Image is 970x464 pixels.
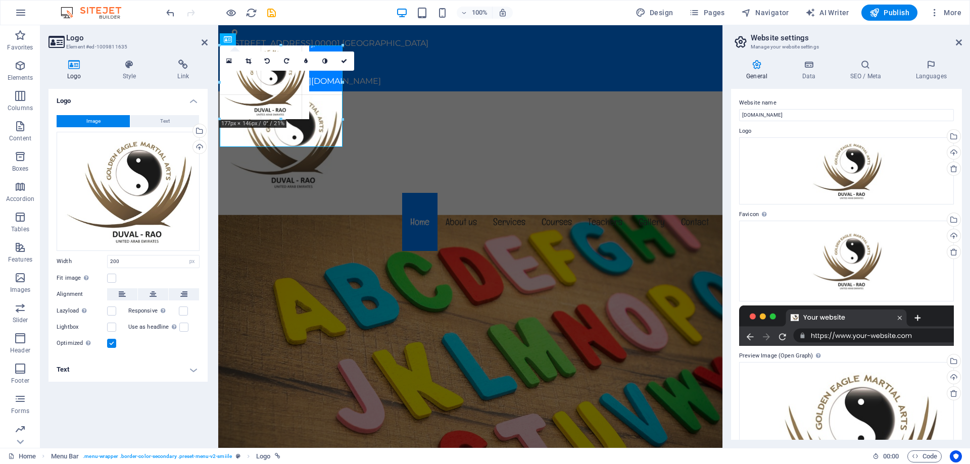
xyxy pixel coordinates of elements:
[12,165,29,173] p: Boxes
[739,209,954,221] label: Favicon
[57,132,200,251] div: LOGOGEMA-is7KHDeH8ieBZ_lBjrVxeQ.jpg
[11,377,29,385] p: Footer
[8,74,33,82] p: Elements
[741,8,789,18] span: Navigator
[632,5,677,21] button: Design
[10,286,31,294] p: Images
[165,7,176,19] i: Undo: Change preview image (Ctrl+Z)
[104,60,159,81] h4: Style
[225,7,237,19] button: Click here to leave preview mode and continue editing
[13,316,28,324] p: Slider
[890,452,892,460] span: :
[57,259,107,264] label: Width
[731,60,787,81] h4: General
[48,357,208,382] h4: Text
[277,51,297,71] a: Rotate right 90°
[739,125,954,137] label: Logo
[10,346,30,354] p: Header
[8,255,32,264] p: Features
[51,450,280,462] nav: breadcrumb
[66,33,208,42] h2: Logo
[48,60,104,81] h4: Logo
[48,89,208,107] h4: Logo
[7,43,33,51] p: Favorites
[632,5,677,21] div: Design (Ctrl+Alt+Y)
[739,109,954,121] input: Name...
[236,453,240,459] i: This element is a customizable preset
[912,450,937,462] span: Code
[11,407,29,415] p: Forms
[636,8,673,18] span: Design
[297,51,316,71] a: Blur
[58,7,134,19] img: Editor Logo
[739,137,954,205] div: LOGOGEMA-is7KHDeH8ieBZ_lBjrVxeQ.jpg
[130,115,199,127] button: Text
[219,120,286,128] div: 177px × 146px / 0° / 21%
[9,134,31,142] p: Content
[275,453,280,459] i: This element is linked
[164,7,176,19] button: undo
[801,5,853,21] button: AI Writer
[739,350,954,362] label: Preview Image (Open Graph)
[907,450,942,462] button: Code
[737,5,793,21] button: Navigator
[258,51,277,71] a: Rotate left 90°
[57,305,107,317] label: Lazyload
[869,8,909,18] span: Publish
[265,7,277,19] button: save
[751,33,962,42] h2: Website settings
[128,321,179,333] label: Use as headline
[239,51,258,71] a: Crop mode
[57,321,107,333] label: Lightbox
[220,51,239,71] a: Select files from the file manager, stock photos, or upload file(s)
[160,115,170,127] span: Text
[498,8,507,17] i: On resize automatically adjust zoom level to fit chosen device.
[751,42,942,51] h3: Manage your website settings
[57,272,107,284] label: Fit image
[787,60,835,81] h4: Data
[335,51,354,71] a: Confirm ( Ctrl ⏎ )
[51,450,79,462] span: Click to select. Double-click to edit
[835,60,900,81] h4: SEO / Meta
[739,97,954,109] label: Website name
[926,5,965,21] button: More
[685,5,729,21] button: Pages
[900,60,962,81] h4: Languages
[457,7,493,19] button: 100%
[861,5,917,21] button: Publish
[689,8,724,18] span: Pages
[739,221,954,301] div: LOGOGEMA-is7KHDeH8ieBZ_lBjrVxeQ-3chlYXEKCCAllTzCk0aY1A.png
[83,450,232,462] span: . menu-wrapper .border-color-secondary .preset-menu-v2-smiile
[256,450,270,462] span: Click to select. Double-click to edit
[950,450,962,462] button: Usercentrics
[245,7,257,19] button: reload
[128,305,179,317] label: Responsive
[57,288,107,300] label: Alignment
[57,115,130,127] button: Image
[930,8,961,18] span: More
[472,7,488,19] h6: 100%
[86,115,101,127] span: Image
[8,104,33,112] p: Columns
[266,7,277,19] i: Save (Ctrl+S)
[66,42,187,51] h3: Element #ed-1009811635
[159,60,208,81] h4: Link
[57,337,107,349] label: Optimized
[883,450,899,462] span: 00 00
[805,8,849,18] span: AI Writer
[11,225,29,233] p: Tables
[6,195,34,203] p: Accordion
[316,51,335,71] a: Greyscale
[872,450,899,462] h6: Session time
[246,7,257,19] i: Reload page
[8,450,36,462] a: Click to cancel selection. Double-click to open Pages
